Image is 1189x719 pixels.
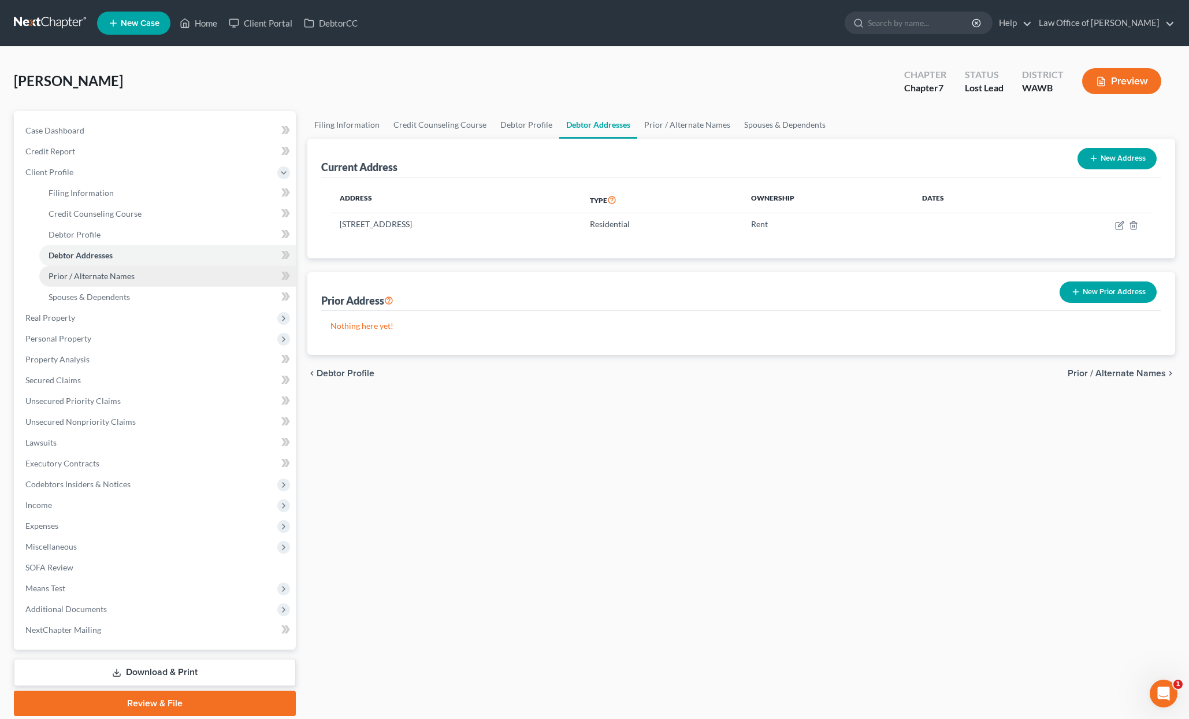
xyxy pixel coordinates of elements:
a: NextChapter Mailing [16,620,296,640]
a: Debtor Addresses [39,245,296,266]
td: [STREET_ADDRESS] [330,213,581,235]
span: Debtor Addresses [49,250,113,260]
a: Debtor Addresses [559,111,637,139]
span: SOFA Review [25,562,73,572]
a: Secured Claims [16,370,296,391]
button: Prior / Alternate Names chevron_right [1068,369,1175,378]
span: Personal Property [25,333,91,343]
button: Preview [1082,68,1161,94]
a: Credit Counseling Course [387,111,493,139]
span: Codebtors Insiders & Notices [25,479,131,489]
span: Additional Documents [25,604,107,614]
a: Lawsuits [16,432,296,453]
a: DebtorCC [298,13,363,34]
a: Download & Print [14,659,296,686]
a: Help [993,13,1032,34]
a: Case Dashboard [16,120,296,141]
td: Residential [581,213,742,235]
th: Address [330,187,581,213]
a: Review & File [14,691,296,716]
span: Lawsuits [25,438,57,447]
div: Status [965,68,1004,81]
span: 1 [1173,680,1183,689]
td: Rent [742,213,913,235]
th: Ownership [742,187,913,213]
span: Case Dashboard [25,125,84,135]
a: Home [174,13,223,34]
span: Unsecured Nonpriority Claims [25,417,136,427]
span: Means Test [25,583,65,593]
span: Credit Report [25,146,75,156]
a: Executory Contracts [16,453,296,474]
input: Search by name... [868,12,974,34]
span: Prior / Alternate Names [49,271,135,281]
th: Type [581,187,742,213]
div: Lost Lead [965,81,1004,95]
a: Client Portal [223,13,298,34]
i: chevron_right [1166,369,1175,378]
div: District [1022,68,1064,81]
span: Unsecured Priority Claims [25,396,121,406]
span: Debtor Profile [49,229,101,239]
a: Prior / Alternate Names [637,111,737,139]
a: Unsecured Nonpriority Claims [16,412,296,432]
div: Current Address [321,160,397,174]
span: [PERSON_NAME] [14,72,123,89]
a: Prior / Alternate Names [39,266,296,287]
span: 7 [938,82,943,93]
span: Executory Contracts [25,458,99,468]
div: Chapter [904,81,946,95]
div: WAWB [1022,81,1064,95]
button: New Address [1077,148,1157,169]
button: New Prior Address [1060,281,1157,303]
span: Income [25,500,52,510]
span: Property Analysis [25,354,90,364]
a: Filing Information [39,183,296,203]
a: Unsecured Priority Claims [16,391,296,412]
span: Real Property [25,313,75,323]
span: Filing Information [49,188,114,198]
a: Credit Counseling Course [39,203,296,224]
span: Credit Counseling Course [49,209,142,218]
a: Spouses & Dependents [39,287,296,307]
a: Filing Information [307,111,387,139]
span: Expenses [25,521,58,531]
span: Spouses & Dependents [49,292,130,302]
span: Secured Claims [25,375,81,385]
span: NextChapter Mailing [25,625,101,635]
a: Law Office of [PERSON_NAME] [1033,13,1175,34]
span: Prior / Alternate Names [1068,369,1166,378]
button: chevron_left Debtor Profile [307,369,374,378]
span: Client Profile [25,167,73,177]
span: Debtor Profile [317,369,374,378]
iframe: Intercom live chat [1150,680,1177,707]
a: Property Analysis [16,349,296,370]
p: Nothing here yet! [330,320,1153,332]
a: SOFA Review [16,557,296,578]
a: Debtor Profile [493,111,559,139]
div: Prior Address [321,294,393,307]
th: Dates [913,187,1024,213]
a: Spouses & Dependents [737,111,833,139]
span: New Case [121,19,159,28]
a: Debtor Profile [39,224,296,245]
i: chevron_left [307,369,317,378]
a: Credit Report [16,141,296,162]
span: Miscellaneous [25,542,77,551]
div: Chapter [904,68,946,81]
